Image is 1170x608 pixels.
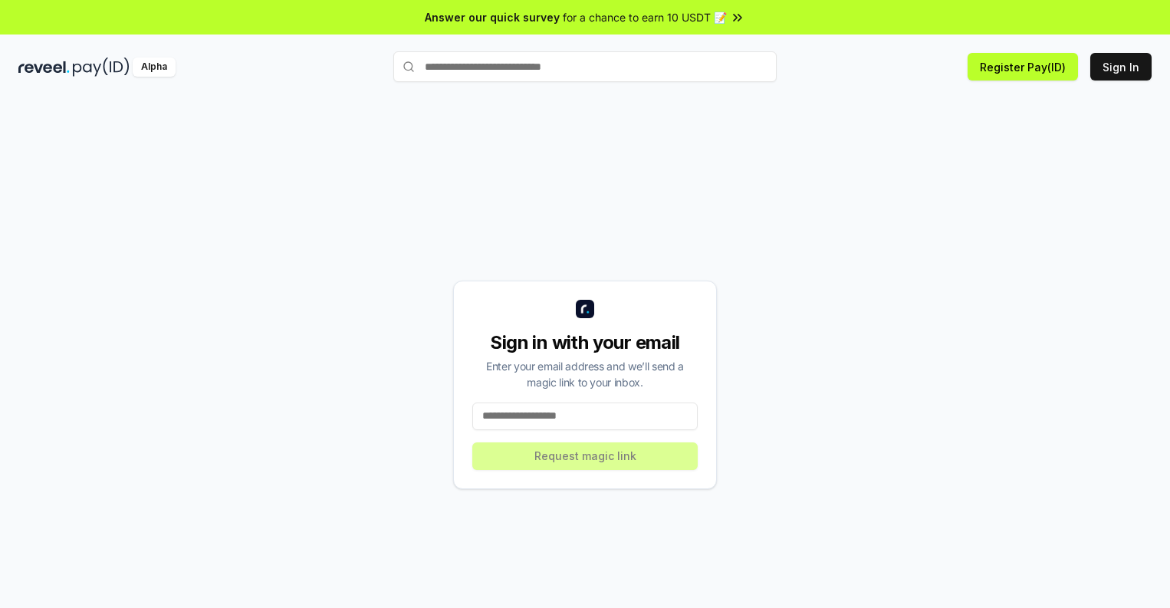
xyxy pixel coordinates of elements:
div: Enter your email address and we’ll send a magic link to your inbox. [472,358,698,390]
img: reveel_dark [18,58,70,77]
img: logo_small [576,300,594,318]
button: Sign In [1090,53,1152,81]
div: Sign in with your email [472,330,698,355]
span: Answer our quick survey [425,9,560,25]
img: pay_id [73,58,130,77]
button: Register Pay(ID) [968,53,1078,81]
span: for a chance to earn 10 USDT 📝 [563,9,727,25]
div: Alpha [133,58,176,77]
